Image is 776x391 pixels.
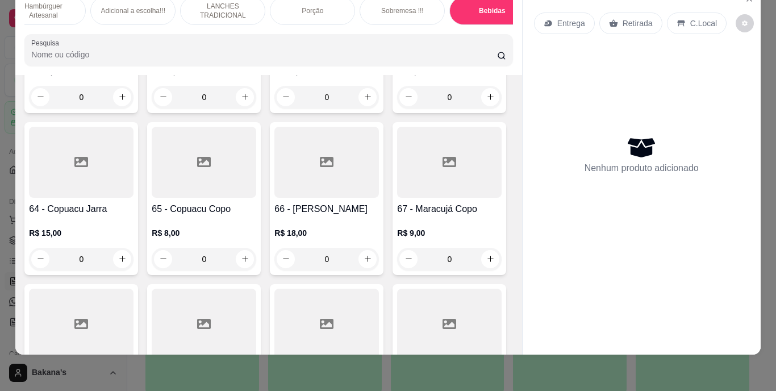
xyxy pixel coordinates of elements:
p: Adicional a escolha!!! [101,6,165,15]
h4: 65 - Copuacu Copo [152,202,256,216]
p: Sobremesa !!! [381,6,424,15]
button: decrease-product-quantity [154,250,172,268]
h4: 66 - [PERSON_NAME] [274,202,379,216]
p: Entrega [557,18,585,29]
button: increase-product-quantity [481,88,499,106]
button: decrease-product-quantity [277,250,295,268]
button: decrease-product-quantity [399,250,418,268]
button: increase-product-quantity [113,88,131,106]
button: decrease-product-quantity [399,88,418,106]
button: decrease-product-quantity [736,14,754,32]
button: increase-product-quantity [358,88,377,106]
h4: 67 - Maracujá Copo [397,202,502,216]
button: increase-product-quantity [113,250,131,268]
p: Nenhum produto adicionado [585,161,699,175]
button: decrease-product-quantity [31,88,49,106]
h4: 64 - Copuacu Jarra [29,202,133,216]
label: Pesquisa [31,38,63,48]
button: increase-product-quantity [358,250,377,268]
p: R$ 18,00 [274,227,379,239]
button: increase-product-quantity [481,250,499,268]
button: decrease-product-quantity [31,250,49,268]
input: Pesquisa [31,49,497,60]
p: Hambúrguer Artesanal [10,2,76,20]
p: R$ 8,00 [152,227,256,239]
p: Retirada [623,18,653,29]
p: R$ 15,00 [29,227,133,239]
p: C.Local [690,18,717,29]
button: increase-product-quantity [236,88,254,106]
p: R$ 9,00 [397,227,502,239]
button: decrease-product-quantity [154,88,172,106]
button: increase-product-quantity [236,250,254,268]
button: decrease-product-quantity [277,88,295,106]
p: Bebidas [479,6,506,15]
p: Porção [302,6,323,15]
p: LANCHES TRADICIONAL [190,2,256,20]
